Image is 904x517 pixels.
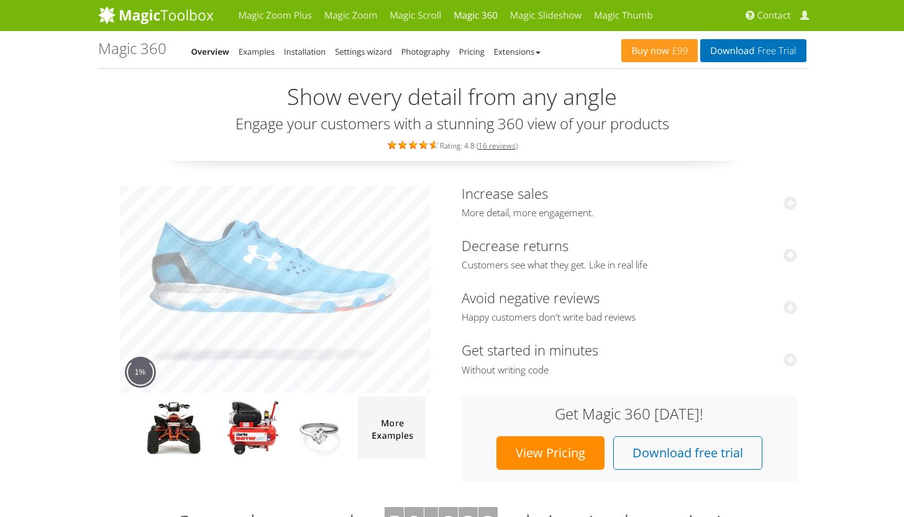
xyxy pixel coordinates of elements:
[98,85,806,109] h2: Show every detail from any angle
[98,138,806,152] div: Rating: 4.8 ( )
[459,46,485,57] a: Pricing
[669,46,688,56] span: £99
[613,436,762,470] a: Download free trial
[98,116,806,132] h3: Engage your customers with a stunning 360 view of your products
[478,140,516,151] a: 16 reviews
[462,311,797,324] span: Happy customers don't write bad reviews
[401,46,450,57] a: Photography
[462,207,797,219] span: More detail, more engagement.
[191,46,230,57] a: Overview
[462,341,797,376] a: Get started in minutesWithout writing code
[335,46,392,57] a: Settings wizard
[462,236,797,272] a: Decrease returnsCustomers see what they get. Like in real life
[474,406,785,422] h3: Get Magic 360 [DATE]!
[462,184,797,219] a: Increase salesMore detail, more engagement.
[496,436,605,470] a: View Pricing
[700,39,806,62] a: DownloadFree Trial
[621,39,698,62] a: Buy now£99
[494,46,541,57] a: Extensions
[462,288,797,324] a: Avoid negative reviewsHappy customers don't write bad reviews
[358,396,426,459] img: more magic 360 demos
[462,364,797,377] span: Without writing code
[239,46,275,57] a: Examples
[284,46,326,57] a: Installation
[98,40,167,57] h1: Magic 360
[98,6,214,24] img: MagicToolbox.com - Image tools for your website
[754,46,796,56] span: Free Trial
[757,9,791,22] span: Contact
[462,259,797,272] span: Customers see what they get. Like in real life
